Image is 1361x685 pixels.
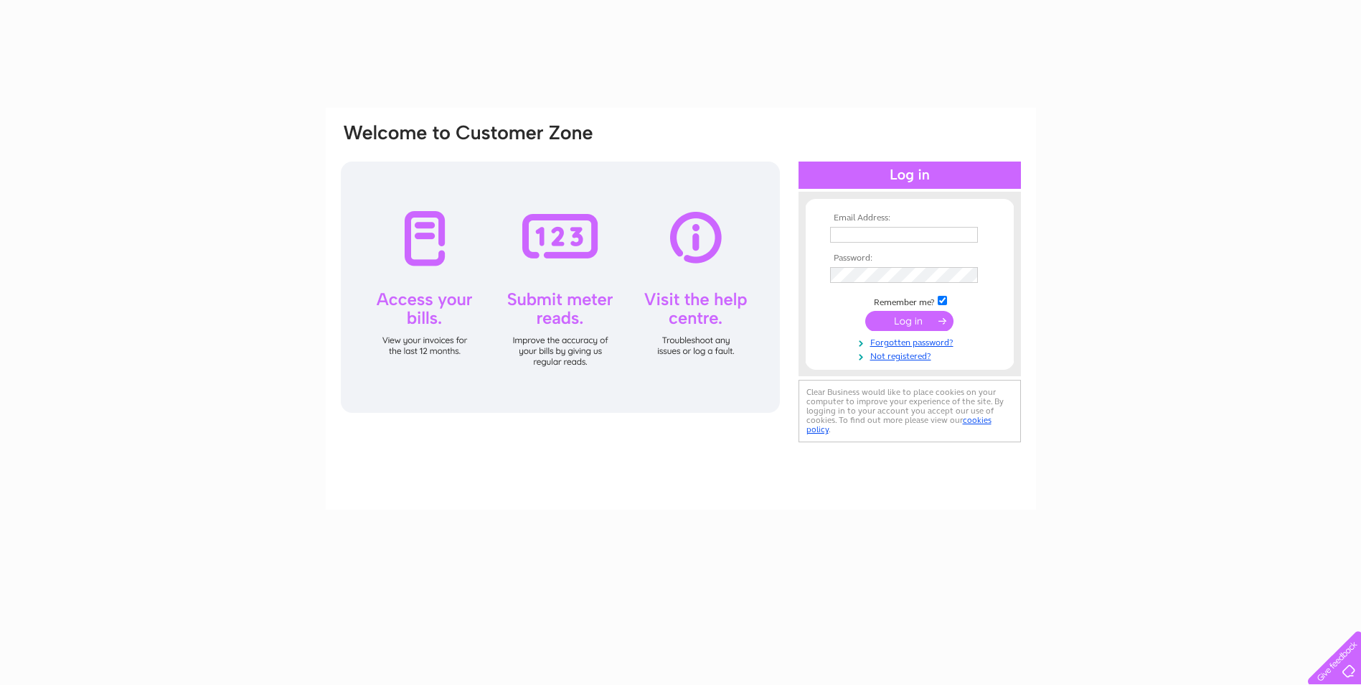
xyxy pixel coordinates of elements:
[827,294,993,308] td: Remember me?
[865,311,953,331] input: Submit
[830,348,993,362] a: Not registered?
[827,253,993,264] th: Password:
[830,335,993,348] a: Forgotten password?
[799,380,1021,442] div: Clear Business would like to place cookies on your computer to improve your experience of the sit...
[827,213,993,223] th: Email Address:
[806,415,992,434] a: cookies policy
